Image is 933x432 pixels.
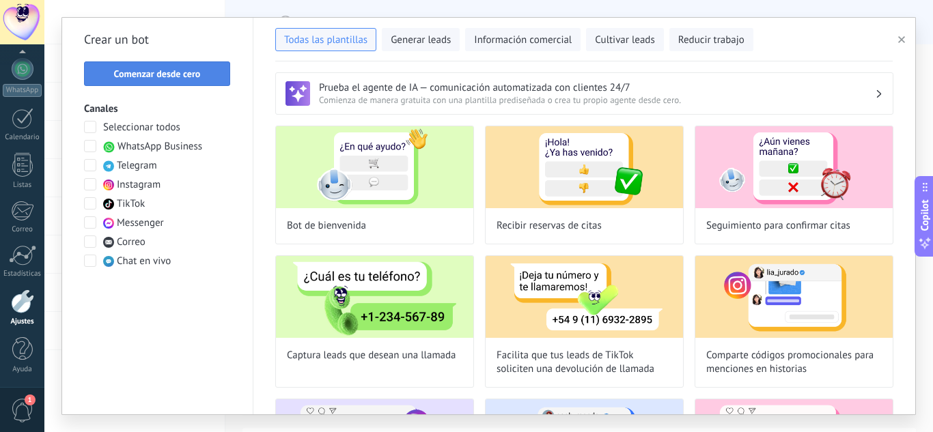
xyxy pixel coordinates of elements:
[117,140,202,154] span: WhatsApp Business
[319,81,875,94] h3: Prueba el agente de IA — comunicación automatizada con clientes 24/7
[669,28,753,51] button: Reducir trabajo
[287,219,366,233] span: Bot de bienvenida
[695,126,893,208] img: Seguimiento para confirmar citas
[382,28,460,51] button: Generar leads
[3,133,42,142] div: Calendario
[595,33,654,47] span: Cultivar leads
[25,394,36,405] span: 1
[3,270,42,278] div: Estadísticas
[287,349,456,362] span: Captura leads que desean una llamada
[275,28,376,51] button: Todas las plantillas
[284,33,367,47] span: Todas las plantillas
[117,178,161,192] span: Instagram
[84,102,231,115] h3: Canales
[678,33,744,47] span: Reducir trabajo
[465,28,581,51] button: Información comercial
[391,33,451,47] span: Generar leads
[117,235,145,249] span: Correo
[497,349,672,376] span: Facilita que tus leads de TikTok soliciten una devolución de llamada
[84,61,230,86] button: Comenzar desde cero
[586,28,663,51] button: Cultivar leads
[695,256,893,338] img: Comparte códigos promocionales para menciones en historias
[3,365,42,374] div: Ayuda
[84,29,231,51] h2: Crear un bot
[918,199,932,231] span: Copilot
[706,349,882,376] span: Comparte códigos promocionales para menciones en historias
[114,69,201,78] span: Comenzar desde cero
[706,219,850,233] span: Seguimiento para confirmar citas
[276,126,473,208] img: Bot de bienvenida
[117,197,145,211] span: TikTok
[117,159,157,173] span: Telegram
[486,126,683,208] img: Recibir reservas de citas
[117,255,171,268] span: Chat en vivo
[117,216,164,230] span: Messenger
[3,317,42,326] div: Ajustes
[3,225,42,234] div: Correo
[3,181,42,190] div: Listas
[497,219,602,233] span: Recibir reservas de citas
[474,33,572,47] span: Información comercial
[486,256,683,338] img: Facilita que tus leads de TikTok soliciten una devolución de llamada
[319,94,875,106] span: Comienza de manera gratuita con una plantilla prediseñada o crea tu propio agente desde cero.
[3,84,42,97] div: WhatsApp
[103,121,180,134] span: Seleccionar todos
[276,256,473,338] img: Captura leads que desean una llamada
